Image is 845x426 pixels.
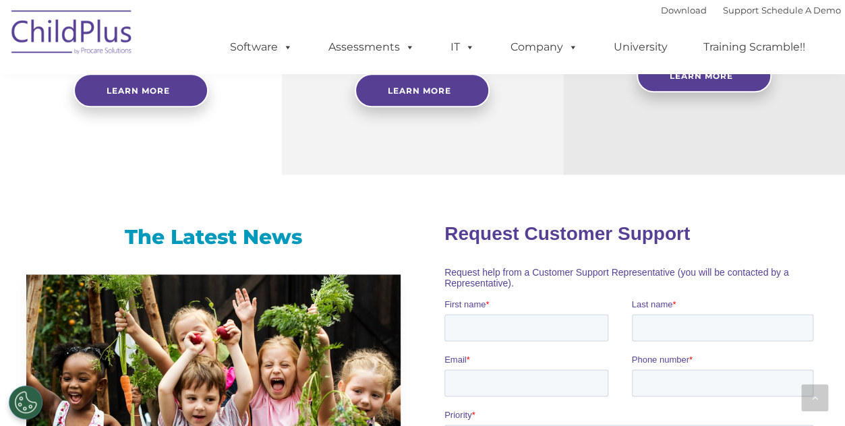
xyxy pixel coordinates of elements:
[761,5,841,16] a: Schedule A Demo
[670,71,733,81] span: Learn More
[9,386,42,419] button: Cookies Settings
[187,89,229,99] span: Last name
[637,59,771,92] a: Learn More
[661,5,841,16] font: |
[723,5,759,16] a: Support
[437,34,488,61] a: IT
[107,86,170,96] span: Learn more
[187,144,245,154] span: Phone number
[26,224,401,251] h3: The Latest News
[315,34,428,61] a: Assessments
[5,1,140,68] img: ChildPlus by Procare Solutions
[74,73,208,107] a: Learn more
[600,34,681,61] a: University
[355,73,490,107] a: Learn More
[216,34,306,61] a: Software
[690,34,819,61] a: Training Scramble!!
[388,86,451,96] span: Learn More
[661,5,707,16] a: Download
[497,34,591,61] a: Company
